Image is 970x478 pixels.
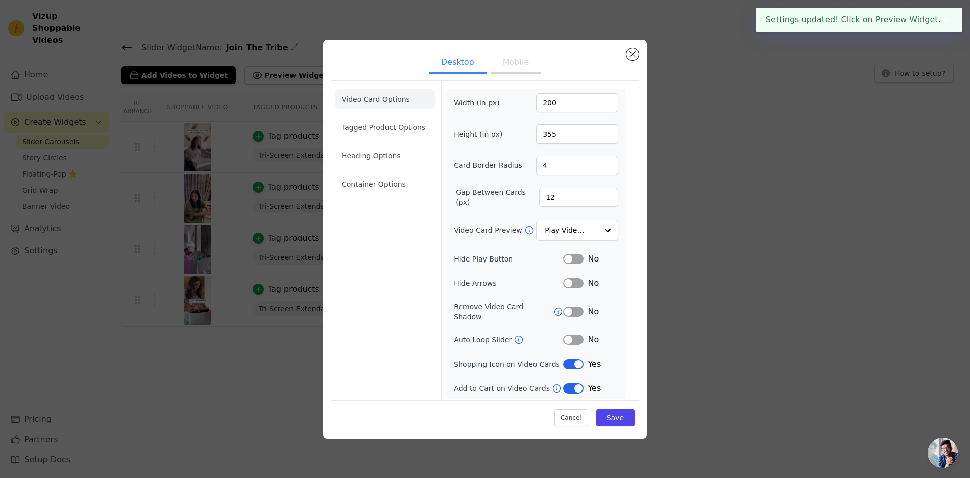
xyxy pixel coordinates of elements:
span: Yes [588,358,601,370]
span: No [588,334,599,346]
label: Gap Between Cards (px) [456,187,539,207]
label: Height (in px) [454,129,509,139]
li: Video Card Options [335,89,435,109]
button: Close [941,14,952,26]
span: No [588,306,599,318]
li: Container Options [335,174,435,194]
button: Save [596,409,635,426]
label: Add to Cart on Video Cards [454,383,552,394]
li: Tagged Product Options [335,117,435,138]
button: Desktop [429,52,487,74]
label: Width (in px) [454,98,509,108]
label: Hide Arrows [454,278,563,288]
span: Yes [588,382,601,395]
span: No [588,253,599,265]
label: Video Card Preview [454,225,524,235]
label: Shopping Icon on Video Cards [454,359,563,369]
span: No [588,277,599,289]
button: Mobile [491,52,541,74]
label: Remove Video Card Shadow [454,301,553,322]
li: Heading Options [335,146,435,166]
div: Settings updated! Click on Preview Widget. [756,8,962,32]
button: Cancel [554,409,588,426]
label: Card Border Radius [454,160,522,170]
label: Auto Loop Slider [454,335,514,345]
div: Open chat [928,438,958,468]
label: Hide Play Button [454,254,563,264]
button: Close modal [626,48,639,60]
